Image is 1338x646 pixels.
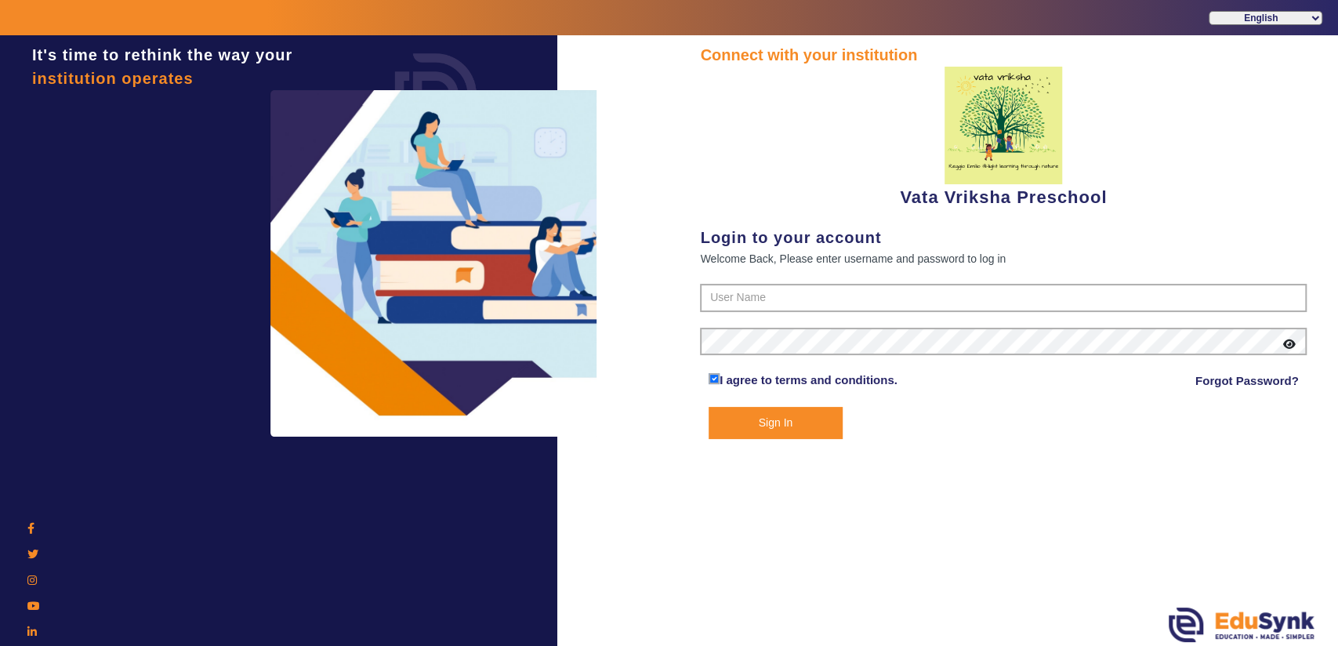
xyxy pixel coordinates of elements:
a: Forgot Password? [1195,372,1299,390]
a: I agree to terms and conditions. [720,373,897,387]
div: Login to your account [700,226,1307,249]
div: Vata Vriksha Preschool [700,67,1307,210]
input: User Name [700,284,1307,312]
img: edusynk.png [1169,608,1314,642]
span: It's time to rethink the way your [32,46,292,64]
img: login.png [377,35,495,153]
div: Connect with your institution [700,43,1307,67]
img: login3.png [270,90,600,437]
span: institution operates [32,70,194,87]
img: 817d6453-c4a2-41f8-ac39-e8a470f27eea [945,67,1062,184]
div: Welcome Back, Please enter username and password to log in [700,249,1307,268]
button: Sign In [709,407,843,439]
